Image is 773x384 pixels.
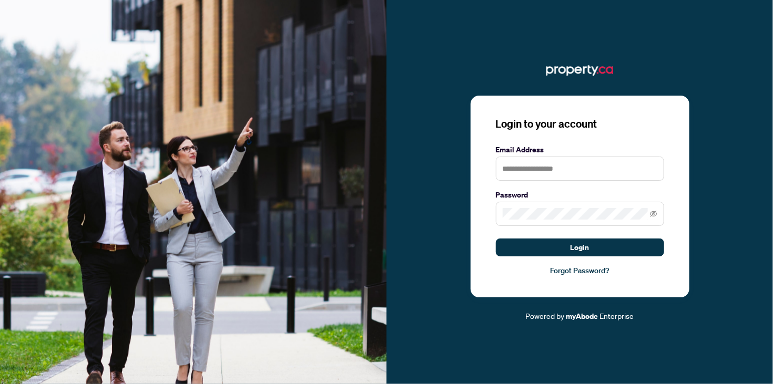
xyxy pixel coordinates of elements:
a: myAbode [566,310,598,322]
label: Password [496,189,664,201]
a: Forgot Password? [496,265,664,276]
span: Enterprise [600,311,634,320]
span: Powered by [526,311,565,320]
label: Email Address [496,144,664,155]
img: ma-logo [546,62,613,79]
h3: Login to your account [496,117,664,131]
button: Login [496,238,664,256]
span: eye-invisible [650,210,657,217]
span: Login [571,239,589,256]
